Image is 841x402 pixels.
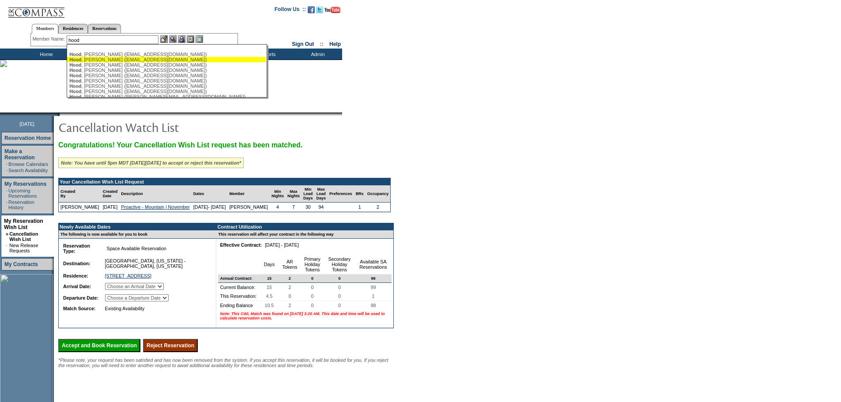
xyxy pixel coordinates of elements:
div: , [PERSON_NAME] ([EMAIL_ADDRESS][DOMAIN_NAME]) [69,62,264,68]
a: [STREET_ADDRESS] [105,273,151,278]
img: promoShadowLeftCorner.gif [57,113,60,116]
td: This Reservation: [218,292,260,301]
span: 0 [309,274,315,282]
td: Home [20,49,71,60]
td: [GEOGRAPHIC_DATA], [US_STATE] - [GEOGRAPHIC_DATA], [US_STATE] [103,256,209,271]
span: Hood [69,57,81,62]
td: 4 [270,203,286,212]
img: Impersonate [178,35,185,43]
td: 2 [366,203,391,212]
span: 1 [370,292,376,301]
span: 2 [287,283,293,292]
span: 4.5 [264,292,274,301]
span: 15 [265,283,274,292]
td: Admin [291,49,342,60]
a: Search Availability [8,168,48,173]
b: Residence: [63,273,88,278]
a: Upcoming Reservations [8,188,37,199]
td: Days [260,255,279,274]
a: My Reservations [4,181,46,187]
a: New Release Requests [9,243,38,253]
span: 15 [265,274,273,282]
span: 0 [336,292,343,301]
input: Accept and Book Reservation [58,339,140,352]
span: 0 [336,301,343,310]
td: 30 [302,203,315,212]
a: Subscribe to our YouTube Channel [324,9,340,14]
span: 0 [336,274,342,282]
div: Member Name: [33,35,67,43]
a: Reservations [88,24,121,33]
a: Reservation History [8,199,34,210]
span: Hood [69,52,81,57]
td: 1 [354,203,366,212]
span: 99 [369,283,377,292]
td: Note: This CWL Match was found on [DATE] 3:20 AM. This date and time will be used to calculate re... [218,310,392,322]
td: [PERSON_NAME] [59,203,101,212]
a: Members [32,24,59,34]
td: · [6,199,8,210]
td: This reservation will affect your contract in the following way [216,230,393,239]
span: 10.5 [263,301,276,310]
a: Make a Reservation [4,148,35,161]
span: Hood [69,94,81,99]
a: Reservation Home [4,135,51,141]
div: , [PERSON_NAME] ([PERSON_NAME][EMAIL_ADDRESS][DOMAIN_NAME]) [69,94,264,99]
td: [DATE]- [DATE] [192,203,228,212]
a: Residences [58,24,88,33]
span: 0 [309,301,316,310]
td: · [6,243,8,253]
span: Hood [69,68,81,73]
div: , [PERSON_NAME] ([EMAIL_ADDRESS][DOMAIN_NAME]) [69,83,264,89]
td: Primary Holiday Tokens [301,255,324,274]
td: [DATE] [101,203,120,212]
img: Follow us on Twitter [316,6,323,13]
a: Sign Out [292,41,314,47]
td: [PERSON_NAME] [227,203,270,212]
div: , [PERSON_NAME] ([EMAIL_ADDRESS][DOMAIN_NAME]) [69,73,264,78]
td: Min Lead Days [302,185,315,203]
b: Reservation Type: [63,243,90,254]
td: Ending Balance [218,301,260,310]
td: Max Nights [286,185,302,203]
input: Reject Reservation [143,339,198,352]
span: 0 [309,283,316,292]
b: Effective Contract: [220,242,262,248]
td: 94 [315,203,328,212]
img: View [169,35,177,43]
b: Match Source: [63,306,95,311]
td: Min Nights [270,185,286,203]
span: *Please note, your request has been satisfied and has now been removed from the system. If you ac... [58,357,388,368]
td: Newly Available Dates [59,223,211,230]
span: 0 [309,292,316,301]
img: Become our fan on Facebook [308,6,315,13]
span: Hood [69,83,81,89]
a: Become our fan on Facebook [308,9,315,14]
span: 0 [287,292,293,301]
span: Hood [69,89,81,94]
td: AR Tokens [279,255,301,274]
b: » [6,231,8,237]
td: · [6,162,8,167]
a: Follow us on Twitter [316,9,323,14]
td: Dates [192,185,228,203]
td: Existing Availability [103,304,209,313]
span: Hood [69,62,81,68]
div: , [PERSON_NAME] ([EMAIL_ADDRESS][DOMAIN_NAME]) [69,78,264,83]
span: Congratulations! Your Cancellation Wish List request has been matched. [58,141,302,149]
div: , [PERSON_NAME] ([EMAIL_ADDRESS][DOMAIN_NAME]) [69,89,264,94]
a: Cancellation Wish List [9,231,38,242]
span: :: [320,41,324,47]
span: 98 [369,301,377,310]
td: Occupancy [366,185,391,203]
img: Reservations [187,35,194,43]
span: 0 [336,283,343,292]
img: b_calculator.gif [196,35,203,43]
span: Hood [69,78,81,83]
div: , [PERSON_NAME] ([EMAIL_ADDRESS][DOMAIN_NAME]) [69,57,264,62]
td: BRs [354,185,366,203]
a: Browse Calendars [8,162,48,167]
td: Description [119,185,192,203]
td: Secondary Holiday Tokens [324,255,355,274]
